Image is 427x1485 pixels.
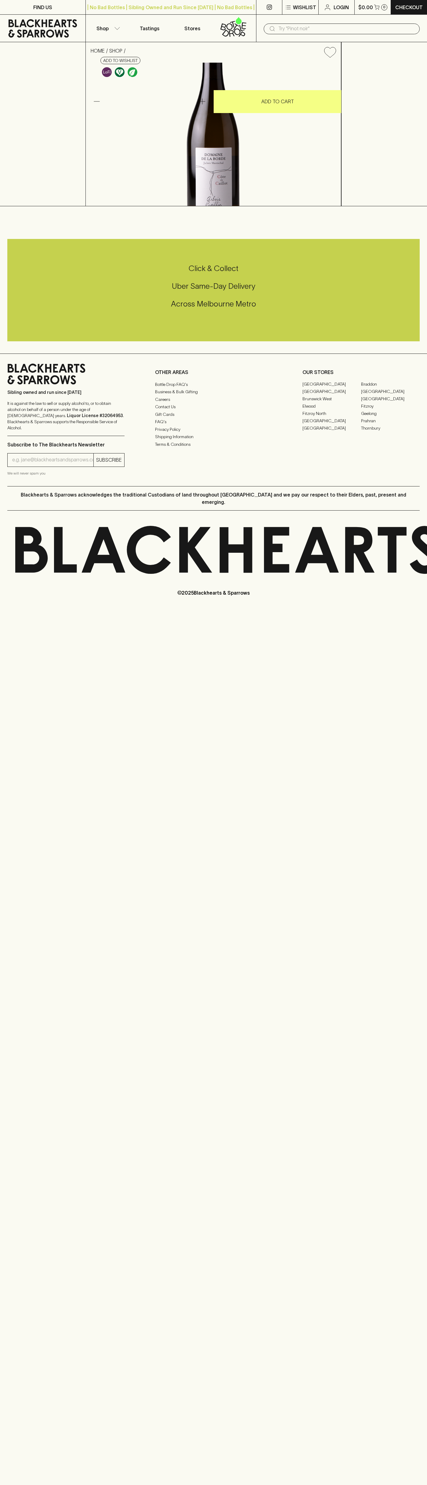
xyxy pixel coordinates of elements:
p: Sibling owned and run since [DATE] [7,389,125,395]
a: Brunswick West [302,395,361,403]
img: Organic [128,67,137,77]
a: [GEOGRAPHIC_DATA] [302,388,361,395]
p: Tastings [140,25,159,32]
a: Fitzroy North [302,410,361,417]
p: Login [334,4,349,11]
a: Fitzroy [361,403,420,410]
p: It is against the law to sell or supply alcohol to, or to obtain alcohol on behalf of a person un... [7,400,125,431]
a: SHOP [109,48,122,53]
a: Privacy Policy [155,426,272,433]
p: FIND US [33,4,52,11]
img: Vegan [115,67,125,77]
a: HOME [91,48,105,53]
img: 41198.png [86,63,341,206]
a: [GEOGRAPHIC_DATA] [302,381,361,388]
h5: Click & Collect [7,263,420,273]
p: Shop [96,25,109,32]
a: Made without the use of any animal products. [113,66,126,79]
img: Lo-Fi [102,67,112,77]
p: Subscribe to The Blackhearts Newsletter [7,441,125,448]
p: OTHER AREAS [155,369,272,376]
a: Geelong [361,410,420,417]
a: Tastings [128,15,171,42]
a: Contact Us [155,403,272,411]
button: SUBSCRIBE [94,453,124,467]
a: Elwood [302,403,361,410]
a: Business & Bulk Gifting [155,388,272,396]
a: [GEOGRAPHIC_DATA] [361,395,420,403]
button: ADD TO CART [214,90,341,113]
input: Try "Pinot noir" [278,24,415,34]
a: [GEOGRAPHIC_DATA] [302,417,361,425]
h5: Uber Same-Day Delivery [7,281,420,291]
a: [GEOGRAPHIC_DATA] [361,388,420,395]
a: Thornbury [361,425,420,432]
a: Organic [126,66,139,79]
button: Add to wishlist [100,57,140,64]
p: Wishlist [293,4,316,11]
div: Call to action block [7,239,420,341]
p: $0.00 [358,4,373,11]
p: Stores [184,25,200,32]
a: Some may call it natural, others minimum intervention, either way, it’s hands off & maybe even a ... [100,66,113,79]
a: Terms & Conditions [155,441,272,448]
a: Prahran [361,417,420,425]
input: e.g. jane@blackheartsandsparrows.com.au [12,455,93,465]
p: ADD TO CART [261,98,294,105]
p: OUR STORES [302,369,420,376]
h5: Across Melbourne Metro [7,299,420,309]
p: 0 [383,5,385,9]
strong: Liquor License #32064953 [67,413,123,418]
a: Bottle Drop FAQ's [155,381,272,388]
button: Add to wishlist [322,45,338,60]
a: [GEOGRAPHIC_DATA] [302,425,361,432]
button: Shop [86,15,128,42]
p: We will never spam you [7,470,125,476]
p: Blackhearts & Sparrows acknowledges the traditional Custodians of land throughout [GEOGRAPHIC_DAT... [12,491,415,506]
a: Careers [155,396,272,403]
a: FAQ's [155,418,272,426]
a: Braddon [361,381,420,388]
p: Checkout [395,4,423,11]
a: Shipping Information [155,433,272,441]
p: SUBSCRIBE [96,456,122,464]
a: Stores [171,15,214,42]
a: Gift Cards [155,411,272,418]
